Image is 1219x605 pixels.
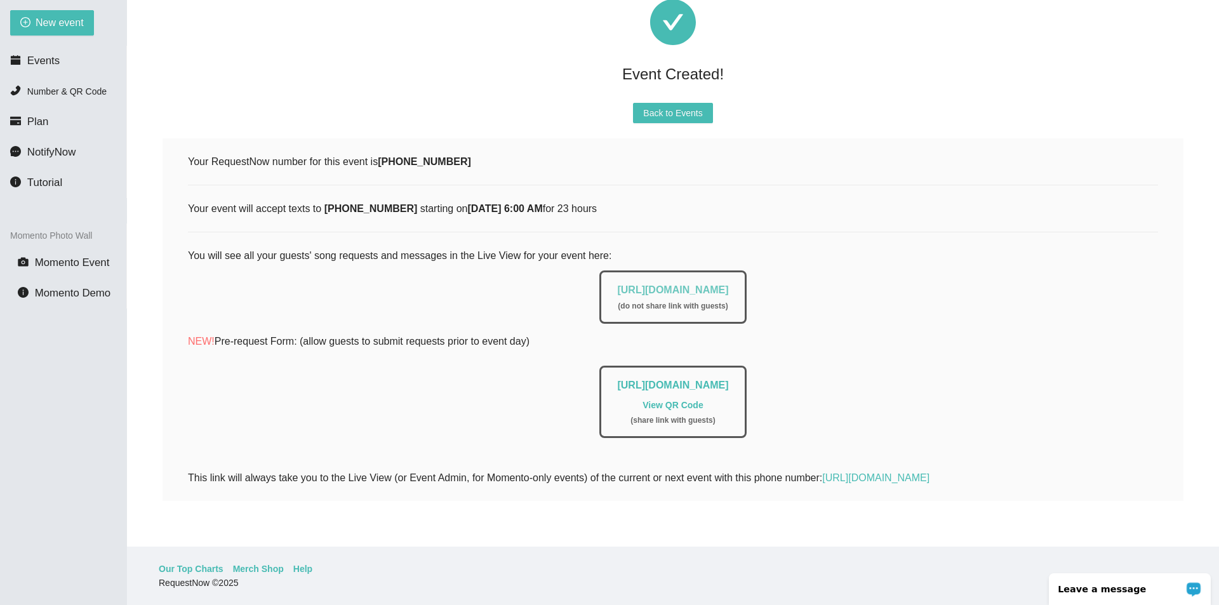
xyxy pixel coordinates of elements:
span: Back to Events [643,106,702,120]
span: camera [18,256,29,267]
span: Plan [27,116,49,128]
a: [URL][DOMAIN_NAME] [617,284,728,295]
div: ( do not share link with guests ) [617,300,728,312]
span: plus-circle [20,17,30,29]
a: [URL][DOMAIN_NAME] [617,380,728,390]
span: message [10,146,21,157]
span: NEW! [188,336,215,347]
iframe: LiveChat chat widget [1041,565,1219,605]
b: [DATE] 6:00 AM [467,203,542,214]
span: NotifyNow [27,146,76,158]
div: ( share link with guests ) [617,415,728,427]
b: [PHONE_NUMBER] [378,156,471,167]
a: Merch Shop [233,562,284,576]
span: phone [10,85,21,96]
button: Back to Events [633,103,712,123]
div: You will see all your guests' song requests and messages in the Live View for your event here: [188,248,1158,453]
span: Events [27,55,60,67]
div: This link will always take you to the Live View (or Event Admin, for Momento-only events) of the ... [188,470,1158,486]
span: info-circle [18,287,29,298]
div: Event Created! [163,60,1183,88]
span: Momento Demo [35,287,110,299]
a: Help [293,562,312,576]
span: Tutorial [27,176,62,189]
div: RequestNow © 2025 [159,576,1184,590]
span: credit-card [10,116,21,126]
b: [PHONE_NUMBER] [324,203,418,214]
span: calendar [10,55,21,65]
p: Pre-request Form: (allow guests to submit requests prior to event day) [188,333,1158,349]
span: New event [36,15,84,30]
span: Number & QR Code [27,86,107,96]
span: info-circle [10,176,21,187]
a: [URL][DOMAIN_NAME] [822,472,929,483]
a: Our Top Charts [159,562,223,576]
div: Your event will accept texts to starting on for 23 hours [188,201,1158,216]
a: View QR Code [643,400,703,410]
button: plus-circleNew event [10,10,94,36]
span: Your RequestNow number for this event is [188,156,471,167]
span: Momento Event [35,256,110,269]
